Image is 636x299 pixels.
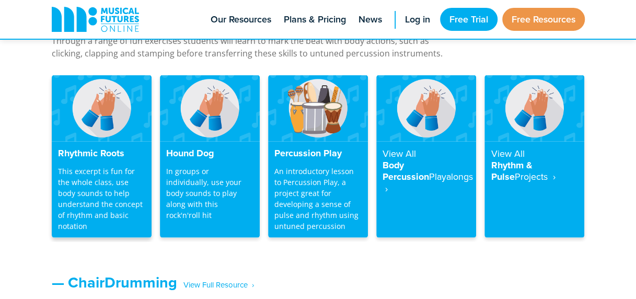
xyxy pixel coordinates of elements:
h4: Body Percussion [383,147,470,194]
a: Free Trial [440,8,498,31]
strong: View All [383,146,416,159]
span: News [359,13,382,27]
p: Through a range of fun exercises students will learn to mark the beat with body actions, such as ... [52,34,459,59]
h4: Rhythm & Pulse [491,147,578,182]
a: View AllBody PercussionPlayalongs ‎ › [376,75,476,237]
a: Free Resources [502,8,585,31]
span: Our Resources [211,13,271,27]
p: In groups or individually, use your body sounds to play along with this rock'n'roll hit [166,165,253,220]
a: View AllRhythm & PulseProjects ‎ › [484,75,584,237]
p: An introductory lesson to Percussion Play, a project great for developing a sense of pulse and rh... [274,165,362,231]
p: This excerpt is fun for the whole class, use body sounds to help understand the concept of rhythm... [58,165,145,231]
a: Rhythmic Roots This excerpt is fun for the whole class, use body sounds to help understand the co... [52,75,152,237]
a: Hound Dog In groups or individually, use your body sounds to play along with this rock'n'roll hit [160,75,260,237]
span: ‎ ‎ ‎ View Full Resource‎‏‏‎ ‎ › [177,275,254,294]
h4: Percussion Play [274,147,362,159]
a: — ChairDrumming‎ ‎ ‎ View Full Resource‎‏‏‎ ‎ › [52,271,254,293]
span: Log in [405,13,430,27]
a: Percussion Play An introductory lesson to Percussion Play, a project great for developing a sense... [268,75,368,237]
h4: Hound Dog [166,147,253,159]
span: Plans & Pricing [284,13,346,27]
h4: Rhythmic Roots [58,147,145,159]
strong: Playalongs ‎ › [383,169,473,194]
strong: View All [491,146,524,159]
strong: Projects ‎ › [514,169,555,182]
